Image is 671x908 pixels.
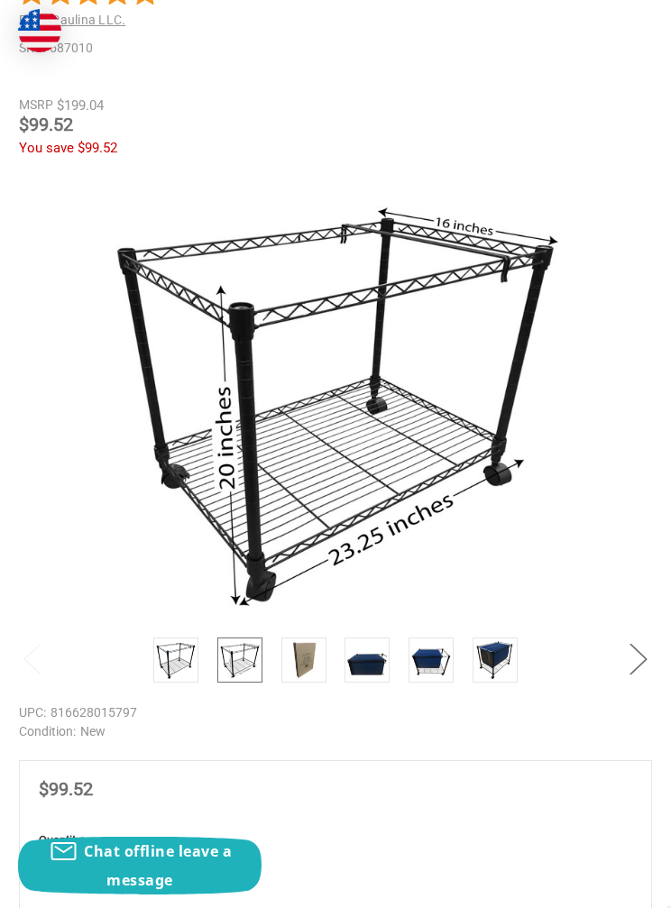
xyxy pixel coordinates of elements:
[18,9,61,52] img: duty and tax information for United States
[620,631,657,686] button: Next
[284,640,324,680] img: 11x17 Black Rolling File Cart
[19,39,45,58] dt: SKU:
[347,640,387,680] img: 11x17 Black Wire Frame File Cart
[39,831,632,849] label: Quantity:
[19,140,74,156] span: You save
[220,640,260,680] img: 11x17 Black Wire Frame File Cart
[19,703,652,722] dd: 816628015797
[39,778,93,800] span: $99.52
[19,722,652,741] dd: New
[57,97,104,114] span: $199.04
[18,837,262,894] button: Chat offline leave a message
[19,39,652,58] dd: 587010
[19,13,125,27] a: Ruby Paulina LLC.
[19,703,46,722] dt: UPC:
[411,640,451,680] img: 11x17 Black Wire Frame File Cart
[19,96,53,115] div: MSRP
[19,722,76,741] dt: Condition:
[156,640,196,680] img: 11x17 Black Wire Frame File Cart
[78,140,117,156] span: $99.52
[14,631,51,686] button: Previous
[84,841,232,890] span: Chat offline leave a message
[19,114,73,135] span: $99.52
[475,640,515,680] img: 11x17 Black Wire Frame File Cart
